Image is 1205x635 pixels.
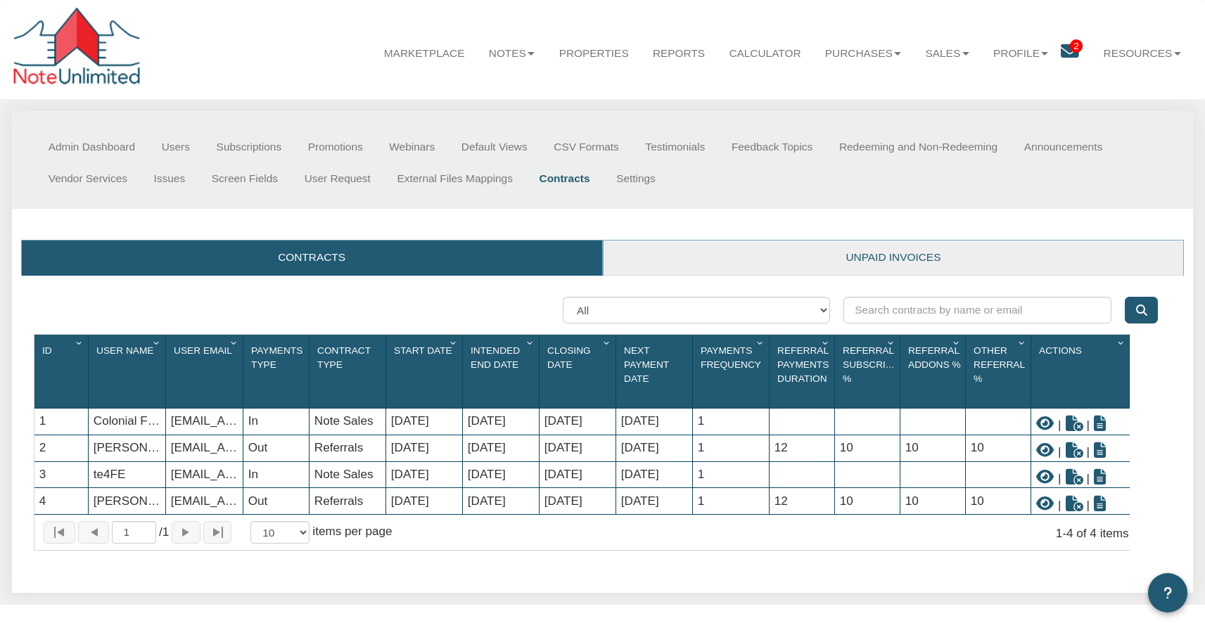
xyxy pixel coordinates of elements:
div: User Email Sort None [170,340,243,375]
div: [DATE] [540,462,616,488]
div: Referrals [310,488,385,514]
div: [DATE] [540,409,616,435]
span: 2 [1070,39,1083,52]
div: MARIANNA for contract [89,488,165,514]
a: External Files Mappings [384,162,526,194]
div: wdproperties72@gmail.com [166,435,243,461]
a: Purchases [813,34,914,72]
div: Out [243,435,309,461]
button: Page forward [172,521,200,543]
div: Id Sort None [38,340,89,363]
div: Wayne Garrett [89,435,165,461]
a: 2 [1061,34,1092,74]
a: Marketplace [372,34,477,72]
div: Column Menu [447,335,461,349]
span: 1 [159,524,169,541]
a: Vendor Services [35,162,141,194]
div: [DATE] [386,462,462,488]
a: Settings [603,162,668,194]
div: [DATE] [616,435,692,461]
div: alexander+te4FE@noteunlimited.com [166,462,243,488]
div: Other Referral % Sort None [969,340,1031,390]
span: Referral Payments Duration [777,345,829,384]
div: Column Menu [72,335,87,349]
a: Contracts [526,162,604,194]
a: Profile [981,34,1061,72]
div: Column Menu [753,335,768,349]
a: Redeeming and Non-Redeeming [826,131,1011,162]
input: Search contracts by name or email [843,297,1111,323]
a: Default Views [448,131,541,162]
div: Sort None [839,340,900,390]
abbr: through [1062,527,1066,540]
span: | [1058,418,1086,432]
span: Start Date [394,345,452,356]
span: | [1086,499,1106,512]
div: allisable88+for.contract@gmail.com [166,488,243,514]
a: CSV Formats [541,131,632,162]
div: Sort None [543,340,616,376]
div: 10 [900,488,965,514]
div: Sort None [247,340,310,376]
span: User Email [174,345,232,356]
div: [DATE] [463,435,539,461]
div: Sort None [92,340,166,375]
div: Referral Addons % Sort None [904,340,966,389]
span: Closing Date [547,345,591,370]
div: 1 [693,488,769,514]
button: Page to first [44,521,75,543]
div: 4 [34,488,88,514]
div: Note Sales [310,462,385,488]
div: 10 [966,488,1031,514]
div: [DATE] [386,435,462,461]
div: [DATE] [616,488,692,514]
span: | [1058,445,1086,458]
span: Contract Type [317,345,371,370]
div: 1 [693,435,769,461]
div: Actions Sort None [1035,340,1130,363]
span: | [1086,445,1106,458]
span: | [1058,472,1086,485]
a: Subscriptions [203,131,295,162]
div: Column Menu [1015,335,1030,349]
span: Payments Type [251,345,302,370]
div: Referral Payments Duration Sort None [773,340,835,403]
div: 10 [900,435,965,461]
span: Payments Frequency [701,345,761,370]
span: Other Referral % [974,345,1025,384]
span: | [1086,472,1106,485]
div: Sort None [696,340,770,389]
div: 10 [966,435,1031,461]
span: User Name [96,345,153,356]
a: Announcements [1011,131,1116,162]
a: Admin Dashboard [35,131,148,162]
div: [DATE] [463,488,539,514]
div: Sort None [1035,340,1130,363]
div: 3 [34,462,88,488]
div: Sort None [969,340,1031,390]
div: 2 [34,435,88,461]
div: Sort None [38,340,89,363]
span: items per page [312,525,392,538]
div: [DATE] [616,409,692,435]
abbr: of [159,525,162,539]
a: Promotions [295,131,376,162]
button: Page back [78,521,110,543]
span: Id [42,345,52,356]
div: Column Menu [1114,335,1129,349]
div: Payments Type Sort None [247,340,310,376]
span: Intended End Date [471,345,520,370]
a: Users [148,131,203,162]
a: Feedback Topics [718,131,826,162]
div: [DATE] [386,488,462,514]
div: notes@colonialfundinggroup.com [166,409,243,435]
div: In [243,462,309,488]
div: Sort None [390,340,463,375]
div: [DATE] [616,462,692,488]
div: 1 [693,462,769,488]
div: Next Payment Date Sort None [620,340,693,390]
div: Sort None [904,340,966,389]
div: 10 [835,435,900,461]
div: In [243,409,309,435]
div: Colonial Funding Group [89,409,165,435]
